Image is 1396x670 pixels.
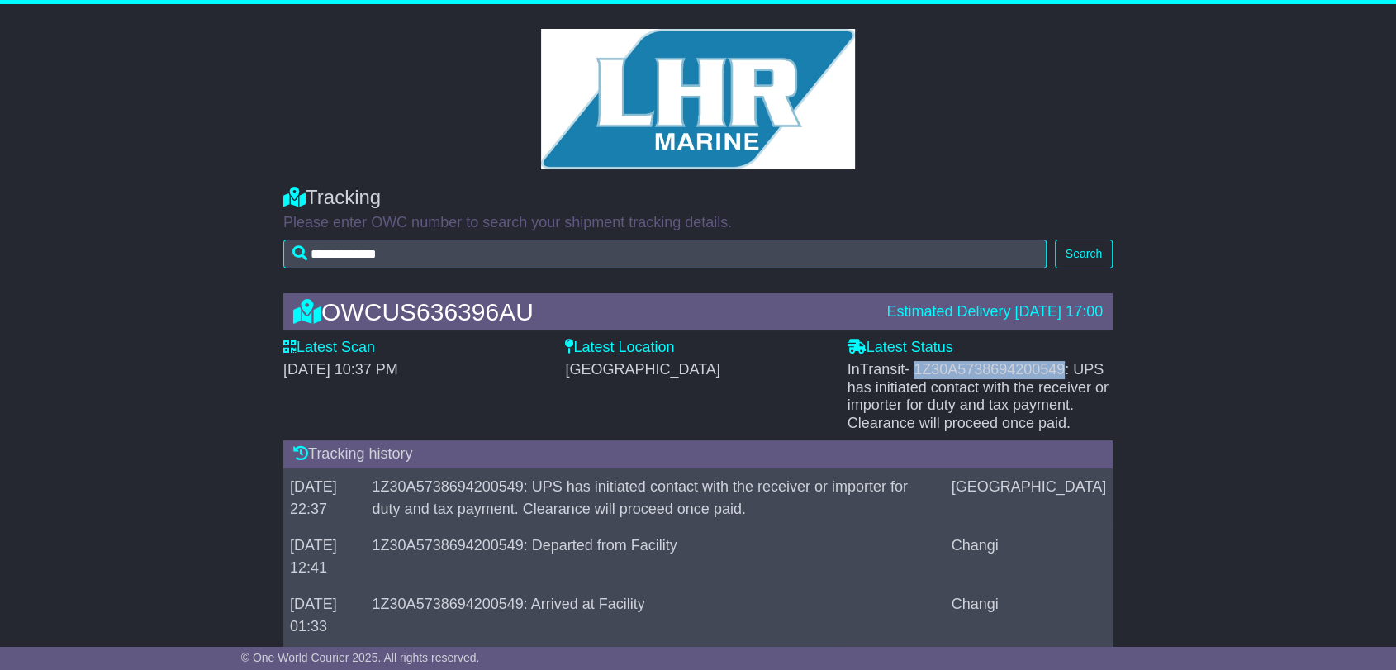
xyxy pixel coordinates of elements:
[848,361,1109,431] span: InTransit
[945,527,1113,586] td: Changi
[366,586,945,644] td: 1Z30A5738694200549: Arrived at Facility
[283,186,1113,210] div: Tracking
[565,361,719,378] span: [GEOGRAPHIC_DATA]
[283,214,1113,232] p: Please enter OWC number to search your shipment tracking details.
[283,339,375,357] label: Latest Scan
[241,651,480,664] span: © One World Courier 2025. All rights reserved.
[886,303,1103,321] div: Estimated Delivery [DATE] 17:00
[848,339,953,357] label: Latest Status
[541,29,855,169] img: GetCustomerLogo
[945,586,1113,644] td: Changi
[366,468,945,527] td: 1Z30A5738694200549: UPS has initiated contact with the receiver or importer for duty and tax paym...
[283,440,1113,468] div: Tracking history
[945,468,1113,527] td: [GEOGRAPHIC_DATA]
[283,586,366,644] td: [DATE] 01:33
[283,468,366,527] td: [DATE] 22:37
[285,298,878,325] div: OWCUS636396AU
[366,527,945,586] td: 1Z30A5738694200549: Departed from Facility
[848,361,1109,431] span: - 1Z30A5738694200549: UPS has initiated contact with the receiver or importer for duty and tax pa...
[565,339,674,357] label: Latest Location
[1055,240,1113,268] button: Search
[283,527,366,586] td: [DATE] 12:41
[283,361,398,378] span: [DATE] 10:37 PM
